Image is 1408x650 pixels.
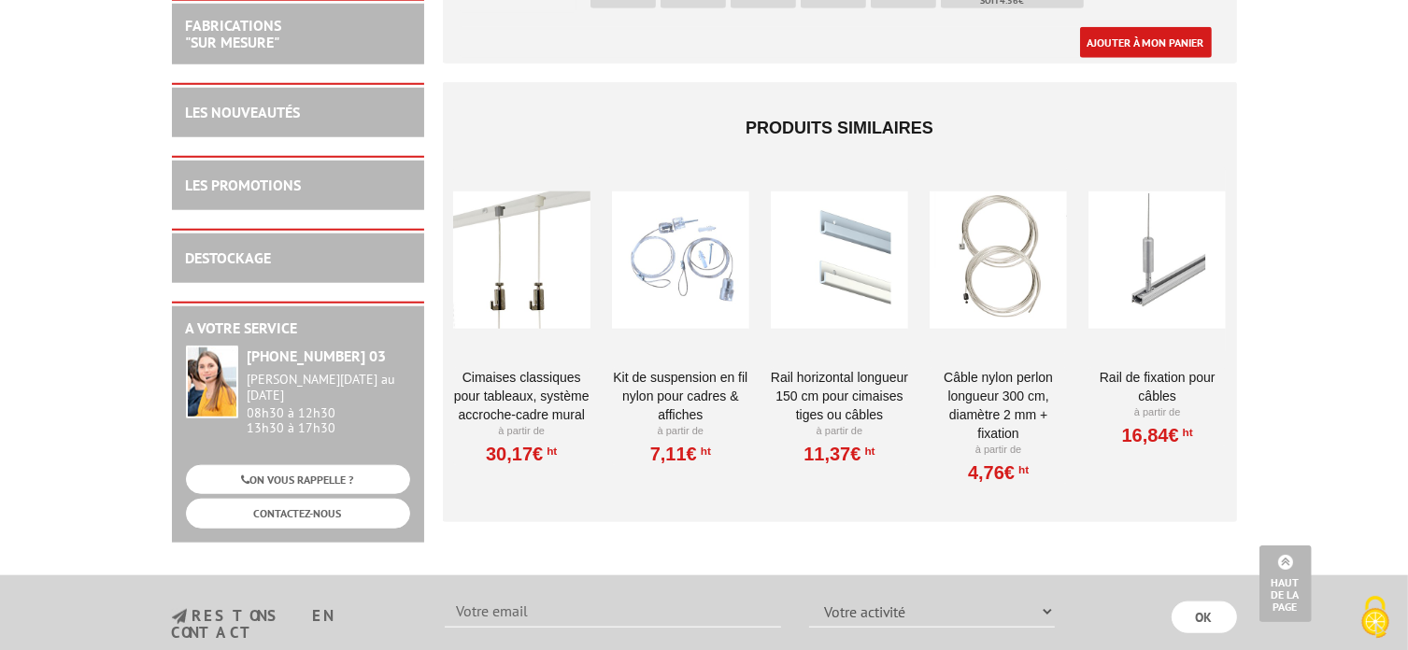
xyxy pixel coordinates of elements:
[697,445,711,458] sup: HT
[1015,463,1029,476] sup: HT
[172,608,418,641] h3: restons en contact
[186,176,302,194] a: LES PROMOTIONS
[746,119,933,137] span: Produits similaires
[1080,27,1212,58] a: Ajouter à mon panier
[1352,594,1399,641] img: Cookies (fenêtre modale)
[186,346,238,418] img: widget-service.jpg
[804,448,875,459] a: 11,37€HT
[248,346,387,365] strong: [PHONE_NUMBER] 03
[186,248,272,267] a: DESTOCKAGE
[543,445,557,458] sup: HT
[861,445,875,458] sup: HT
[453,424,590,439] p: À partir de
[612,424,749,439] p: À partir de
[1088,405,1226,420] p: À partir de
[186,465,410,494] a: ON VOUS RAPPELLE ?
[1088,368,1226,405] a: Rail de fixation pour câbles
[612,368,749,424] a: Kit de suspension en fil nylon pour cadres & affiches
[930,368,1067,443] a: Câble nylon perlon longueur 300 cm, diamètre 2 mm + fixation
[445,596,781,628] input: Votre email
[1172,601,1237,633] input: OK
[486,448,557,459] a: 30,17€HT
[186,103,301,121] a: LES NOUVEAUTÉS
[930,443,1067,458] p: À partir de
[650,448,711,459] a: 7,11€HT
[1259,545,1312,622] a: Haut de la page
[248,372,410,403] div: [PERSON_NAME][DATE] au [DATE]
[186,16,282,51] a: FABRICATIONS"Sur Mesure"
[1122,430,1193,441] a: 16,84€HT
[1343,586,1408,650] button: Cookies (fenêtre modale)
[1179,426,1193,439] sup: HT
[172,609,187,625] img: newsletter.jpg
[968,467,1029,478] a: 4,76€HT
[771,424,908,439] p: À partir de
[186,499,410,528] a: CONTACTEZ-NOUS
[186,320,410,337] h2: A votre service
[771,368,908,424] a: Rail horizontal longueur 150 cm pour cimaises tiges ou câbles
[453,368,590,424] a: Cimaises CLASSIQUES pour tableaux, système accroche-cadre mural
[248,372,410,436] div: 08h30 à 12h30 13h30 à 17h30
